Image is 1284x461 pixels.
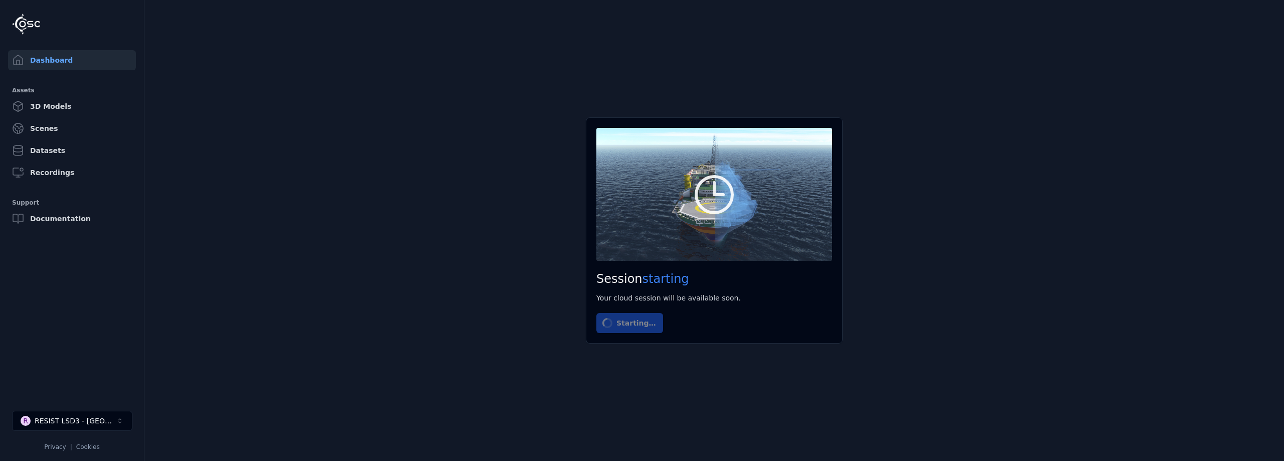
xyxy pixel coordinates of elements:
span: | [70,443,72,450]
div: Support [12,197,132,209]
a: Scenes [8,118,136,138]
div: RESIST LSD3 - [GEOGRAPHIC_DATA] [35,416,116,426]
a: Privacy [44,443,66,450]
span: starting [643,272,689,286]
div: Assets [12,84,132,96]
h2: Session [596,271,832,287]
button: Starting… [596,313,663,333]
a: Recordings [8,163,136,183]
a: Datasets [8,140,136,161]
a: 3D Models [8,96,136,116]
div: Your cloud session will be available soon. [596,293,832,303]
a: Documentation [8,209,136,229]
a: Dashboard [8,50,136,70]
a: Cookies [76,443,100,450]
img: Logo [12,14,40,35]
div: R [21,416,31,426]
button: Select a workspace [12,411,132,431]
